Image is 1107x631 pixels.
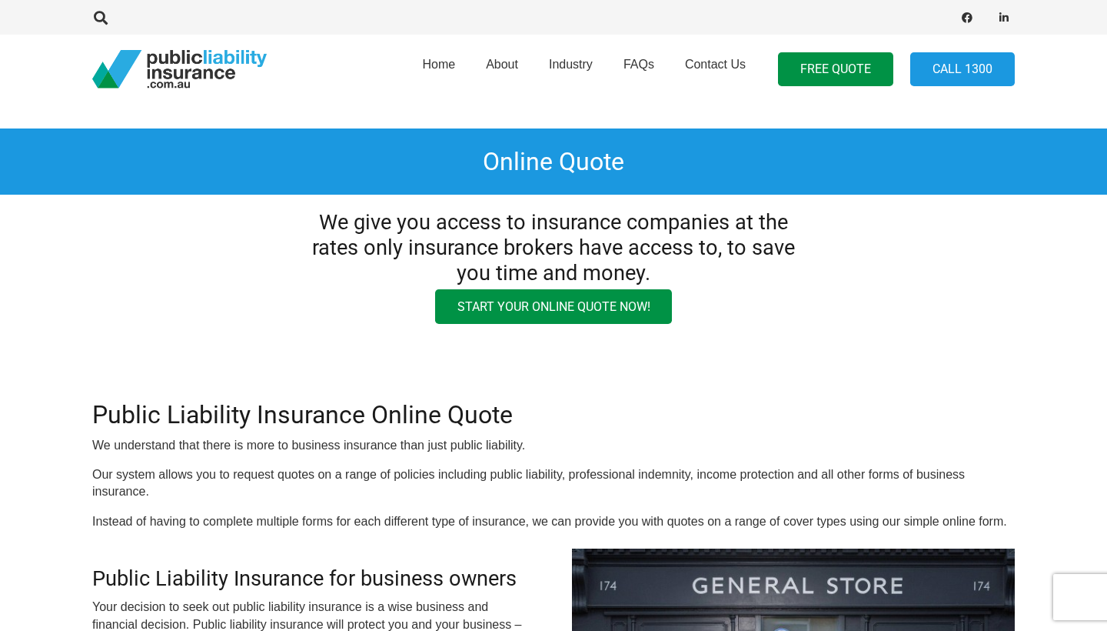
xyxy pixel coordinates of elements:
span: FAQs [623,58,654,71]
a: About [470,30,534,109]
p: Our system allows you to request quotes on a range of policies including public liability, profes... [92,466,1015,501]
span: Home [422,58,455,71]
h2: Public Liability Insurance Online Quote [92,400,1015,429]
h3: Public Liability Insurance for business owners [92,566,535,592]
a: Home [407,30,470,109]
a: Call 1300 [910,52,1015,87]
p: We understand that there is more to business insurance than just public liability. [92,437,1015,454]
a: Industry [534,30,608,109]
span: Industry [549,58,593,71]
p: Instead of having to complete multiple forms for each different type of insurance, we can provide... [92,513,1015,530]
span: Contact Us [685,58,746,71]
a: Facebook [956,7,978,28]
a: pli_logotransparent [92,50,267,88]
a: Search [85,11,116,25]
span: About [486,58,518,71]
a: Contact Us [670,30,761,109]
a: FREE QUOTE [778,52,893,87]
a: Start your online quote now! [435,289,673,324]
a: LinkedIn [993,7,1015,28]
h3: We give you access to insurance companies at the rates only insurance brokers have access to, to ... [307,210,799,285]
a: FAQs [608,30,670,109]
